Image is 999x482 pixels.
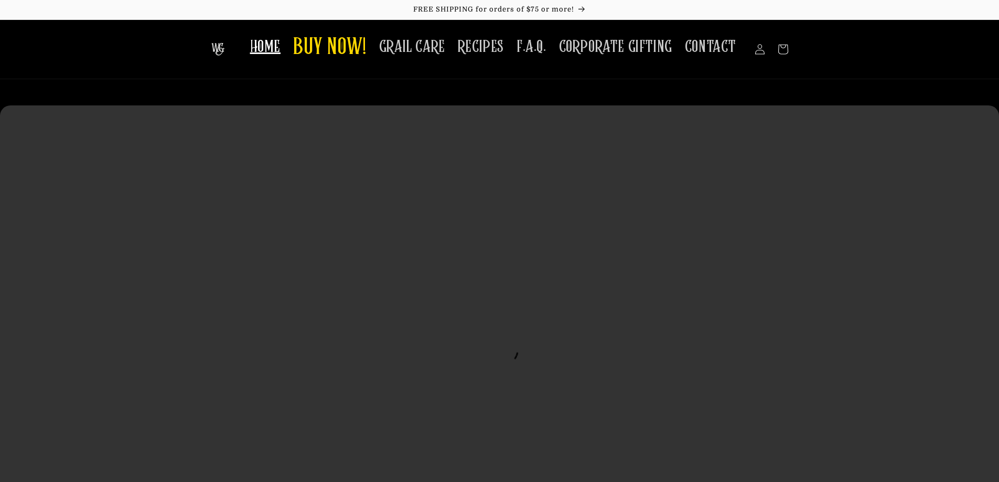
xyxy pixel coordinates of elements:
a: RECIPES [452,30,510,63]
span: F.A.Q. [517,37,546,57]
span: HOME [250,37,281,57]
a: CORPORATE GIFTING [553,30,679,63]
a: CONTACT [679,30,743,63]
a: F.A.Q. [510,30,553,63]
a: HOME [244,30,287,63]
span: CORPORATE GIFTING [559,37,672,57]
a: BUY NOW! [287,27,373,69]
a: GRAIL CARE [373,30,452,63]
span: RECIPES [458,37,504,57]
span: BUY NOW! [293,34,367,62]
p: FREE SHIPPING for orders of $75 or more! [10,5,989,14]
span: GRAIL CARE [379,37,445,57]
img: The Whiskey Grail [211,43,224,56]
span: CONTACT [685,37,736,57]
